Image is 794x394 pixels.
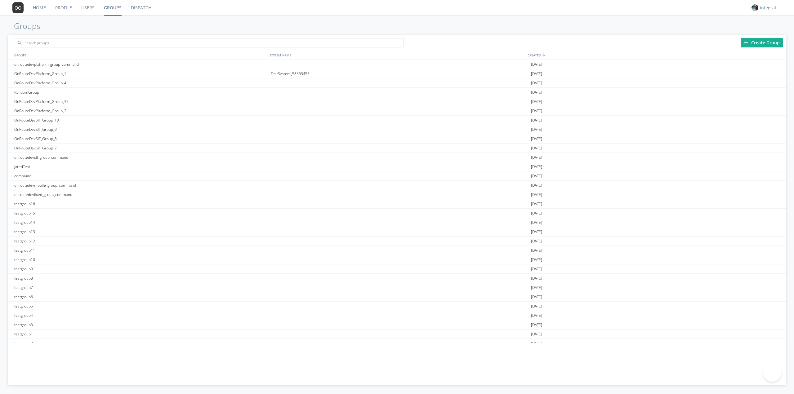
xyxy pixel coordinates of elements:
span: [DATE] [531,255,542,264]
a: testgroup9[DATE] [8,264,786,274]
a: onroutedevsit_group_command[DATE] [8,153,786,162]
img: 373638.png [12,2,24,13]
span: [DATE] [531,134,542,144]
div: testgroup9 [13,264,269,273]
a: OnRouteDevPlatform_Group_2[DATE] [8,106,786,116]
a: testgroup14[DATE] [8,218,786,227]
span: [DATE] [531,181,542,190]
span: [DATE] [531,60,542,69]
a: OnRouteDevPlatform_Group_4[DATE] [8,78,786,88]
div: CREATED [526,51,786,60]
div: SYSTEM_NAME [268,51,526,60]
a: onroutedevfixed_group_command[DATE] [8,190,786,199]
div: OnRouteDevSIT_Group_7 [13,144,269,153]
div: testgroup10 [13,255,269,264]
a: testgroup12[DATE] [8,237,786,246]
span: [DATE] [531,190,542,199]
span: [DATE] [531,339,542,348]
span: [DATE] [531,88,542,97]
div: OnRouteDevPlatform_Group_1 [13,69,269,78]
div: OnRouteDevPlatform_Group_4 [13,78,269,87]
span: [DATE] [531,199,542,209]
a: testgroup10[DATE] [8,255,786,264]
div: testgroup8 [13,274,269,283]
div: testgroup14 [13,218,269,227]
div: OnRouteDevSIT_Group_9 [13,125,269,134]
span: [DATE] [531,237,542,246]
img: f4e8944a4fa4411c9b97ff3ae987ed99 [752,4,758,11]
input: Search groups [15,38,404,47]
a: testgroup13[DATE] [8,227,786,237]
a: OnRouteDevPlatform_Group_37[DATE] [8,97,786,106]
span: [DATE] [531,171,542,181]
div: GROUPS [13,51,266,60]
div: RandomGroup [13,88,269,97]
div: testgroup11 [13,246,269,255]
div: testgroup15 [13,209,269,218]
span: [DATE] [531,311,542,320]
div: testgroup7 [13,283,269,292]
div: testgroup16 [13,199,269,208]
div: Create Group [741,38,783,47]
a: onroutedevplatform_group_command[DATE] [8,60,786,69]
a: testgroup4[DATE] [8,311,786,320]
a: testgroup3[DATE] [8,320,786,330]
a: testgroup7[DATE] [8,283,786,292]
span: [DATE] [531,125,542,134]
div: integrationstageadmin1 [760,5,783,11]
div: onroutedevplatform_group_command [13,60,269,69]
div: testgroup5 [13,302,269,311]
a: OnRouteDevSIT_Group_8[DATE] [8,134,786,144]
span: [DATE] [531,218,542,227]
span: [DATE] [531,144,542,153]
div: OnRouteDevPlatform_Group_2 [13,106,269,115]
div: onroutedevmobile_group_command [13,181,269,190]
a: testgroup16[DATE] [8,199,786,209]
span: [DATE] [531,78,542,88]
span: [DATE] [531,246,542,255]
span: [DATE] [531,227,542,237]
span: [DATE] [531,209,542,218]
a: testgroup6[DATE] [8,292,786,302]
span: [DATE] [531,283,542,292]
div: testgroup12 [13,237,269,246]
a: RandomGroup[DATE] [8,88,786,97]
div: OnRouteDevPlatform_Group_37 [13,97,269,106]
a: JaredTest.[DATE] [8,162,786,171]
a: testgroup8[DATE] [8,274,786,283]
div: testgroup6 [13,292,269,301]
span: [DATE] [531,320,542,330]
div: onroutedevsit_group_command [13,153,269,162]
div: . [269,144,530,153]
div: testgroup3 [13,320,269,329]
span: [DATE] [531,292,542,302]
div: testgroup1 [13,330,269,339]
a: testgroup3[DATE] [8,339,786,348]
div: testgroup13 [13,227,269,236]
a: OnRouteDevSIT_Group_7.[DATE] [8,144,786,153]
a: testgroup1[DATE] [8,330,786,339]
div: testgroup3 [13,339,269,348]
span: [DATE] [531,264,542,274]
img: plus.svg [744,40,748,45]
div: JaredTest [13,162,269,171]
a: command[DATE] [8,171,786,181]
div: TestSystem_58563453 [269,69,530,78]
a: OnRouteDevPlatform_Group_1TestSystem_58563453[DATE] [8,69,786,78]
span: [DATE] [531,330,542,339]
a: OnRouteDevSIT_Group_10[DATE] [8,116,786,125]
span: [DATE] [531,302,542,311]
span: [DATE] [531,116,542,125]
div: testgroup4 [13,311,269,320]
div: onroutedevfixed_group_command [13,190,269,199]
span: [DATE] [531,97,542,106]
span: [DATE] [531,153,542,162]
div: OnRouteDevSIT_Group_10 [13,116,269,125]
span: [DATE] [531,162,542,171]
div: command [13,171,269,180]
a: OnRouteDevSIT_Group_9[DATE] [8,125,786,134]
iframe: Toggle Customer Support [763,363,782,382]
a: onroutedevmobile_group_command[DATE] [8,181,786,190]
span: [DATE] [531,106,542,116]
div: . [269,162,530,171]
